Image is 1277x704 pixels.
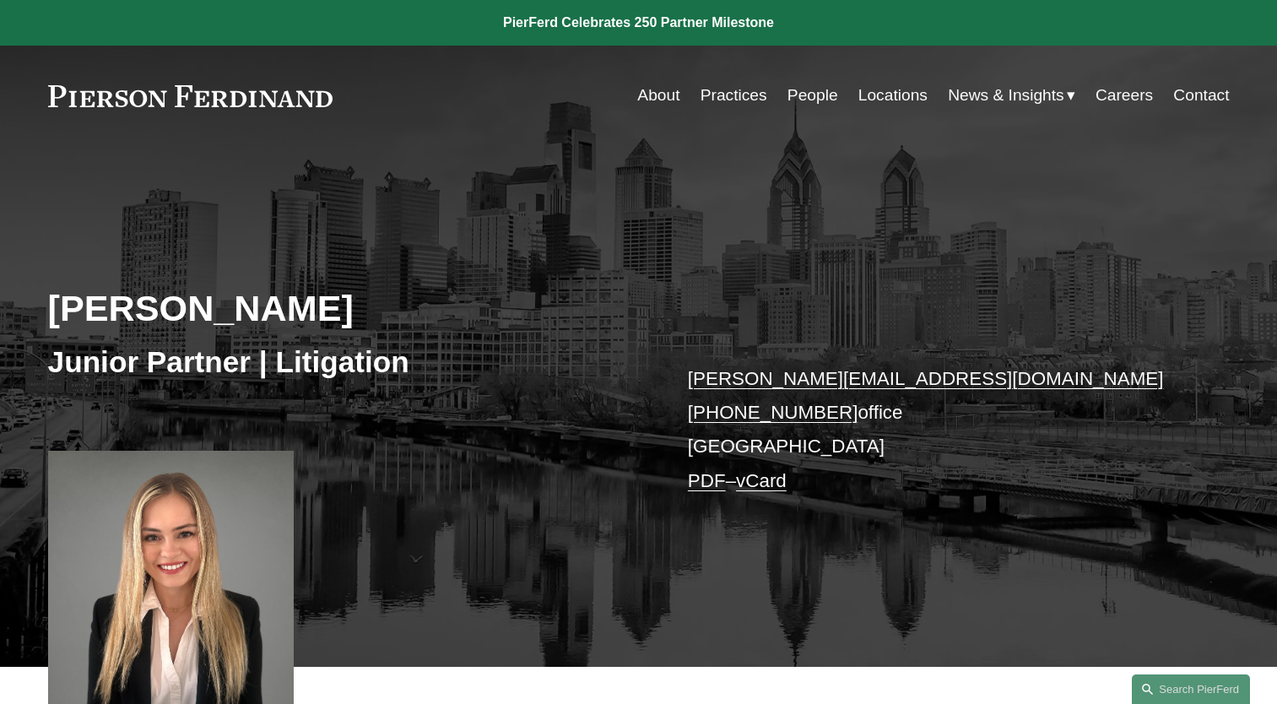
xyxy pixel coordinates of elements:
[637,79,679,111] a: About
[48,344,639,381] h3: Junior Partner | Litigation
[688,368,1164,389] a: [PERSON_NAME][EMAIL_ADDRESS][DOMAIN_NAME]
[858,79,928,111] a: Locations
[48,286,639,330] h2: [PERSON_NAME]
[787,79,838,111] a: People
[688,470,726,491] a: PDF
[948,79,1075,111] a: folder dropdown
[688,402,858,423] a: [PHONE_NUMBER]
[1173,79,1229,111] a: Contact
[1132,674,1250,704] a: Search this site
[948,81,1064,111] span: News & Insights
[688,362,1180,498] p: office [GEOGRAPHIC_DATA] –
[701,79,767,111] a: Practices
[736,470,787,491] a: vCard
[1096,79,1153,111] a: Careers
